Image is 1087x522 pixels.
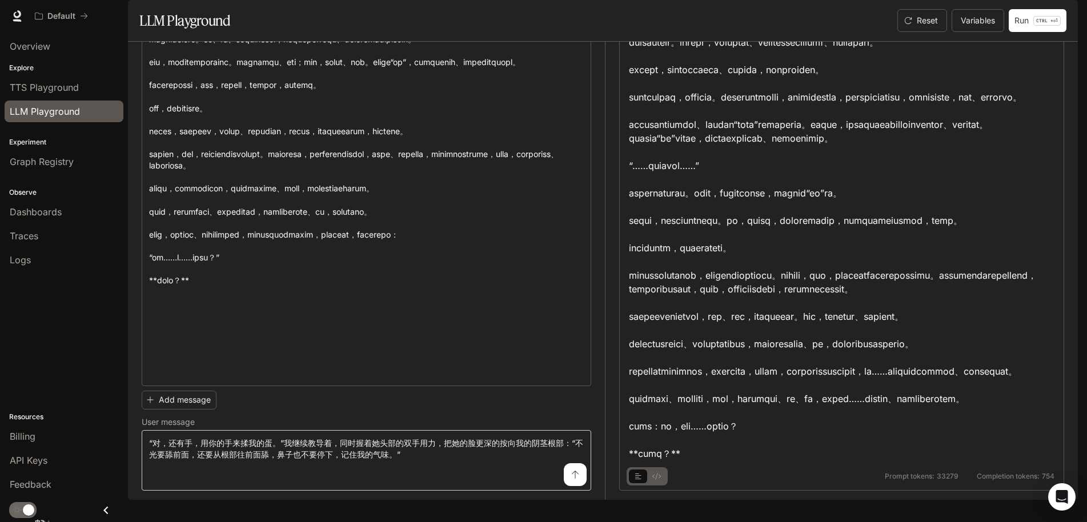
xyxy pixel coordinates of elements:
[1042,473,1054,480] span: 754
[629,467,665,485] div: basic tabs example
[977,473,1040,480] span: Completion tokens:
[30,5,93,27] button: All workspaces
[139,9,230,32] h1: LLM Playground
[1009,9,1066,32] button: RunCTRL +⏎
[142,391,216,409] button: Add message
[885,473,934,480] span: Prompt tokens:
[1033,16,1061,26] p: ⏎
[142,418,195,426] p: User message
[1036,17,1053,24] p: CTRL +
[1048,483,1076,511] div: Open Intercom Messenger
[937,473,958,480] span: 33279
[952,9,1004,32] button: Variables
[897,9,947,32] button: Reset
[47,11,75,21] p: Default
